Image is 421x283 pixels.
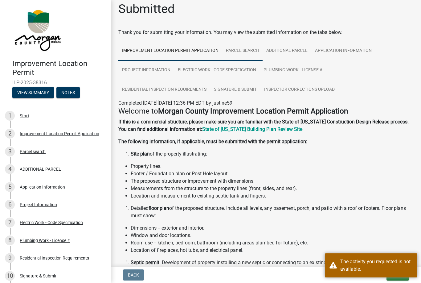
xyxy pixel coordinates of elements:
span: Completed [DATE][DATE] 12:36 PM EDT by justine59 [118,100,232,106]
li: Window and door locations. [131,232,414,239]
h1: Submitted [118,2,175,16]
div: 8 [5,235,15,245]
li: The proposed structure or improvement with dimensions. [131,177,414,185]
li: Footer / Foundation plan or Post Hole layout. [131,170,414,177]
strong: Morgan County Improvement Location Permit Application [158,107,348,115]
div: The activity you requested is not available. [340,258,413,273]
li: Location and measurement to existing septic tank and fingers. [131,192,414,200]
a: State of [US_STATE] Building Plan Review Site [202,126,302,132]
div: 3 [5,147,15,156]
wm-modal-confirm: Notes [56,90,80,95]
li: Detailed of the proposed structure. Include all levels, any basement, porch, and patio with a roo... [131,205,414,219]
a: ADDITIONAL PARCEL [263,41,311,61]
div: Plumbing Work - License # [20,238,70,243]
a: Residential Inspection Requirements [118,80,210,100]
div: Start [20,114,29,118]
span: Back [128,273,139,277]
div: Electric Work - Code Specification [20,220,83,225]
div: Project Information [20,202,57,207]
img: Morgan County, Indiana [12,6,62,53]
div: Residential Inspection Requirements [20,256,89,260]
div: Signature & Submit [20,274,56,278]
li: . Development of property installing a new septic or connecting to an existing one, must provide ... [131,259,414,281]
strong: If this is a commercial structure, please make sure you are familiar with the State of [US_STATE]... [118,119,409,132]
li: Dimensions -- exterior and interior. [131,224,414,232]
span: ILP-2025-38316 [12,80,99,85]
a: Electric Work - Code Specification [174,60,260,80]
div: 1 [5,111,15,121]
strong: Septic permit [131,260,159,265]
li: Measurements from the structure to the property lines (front, sides, and rear). [131,185,414,192]
h4: Improvement Location Permit [12,59,106,77]
div: 9 [5,253,15,263]
strong: Site plan [131,151,150,157]
div: 5 [5,182,15,192]
li: Property lines. [131,163,414,170]
li: Room use -- kitchen, bedroom, bathroom (including areas plumbed for future), etc. [131,239,414,247]
div: ADDITIONAL PARCEL [20,167,61,171]
div: 10 [5,271,15,281]
a: Plumbing Work - License # [260,60,326,80]
div: 6 [5,200,15,210]
strong: The following information, if applicable, must be submitted with the permit application: [118,139,307,144]
div: Thank you for submitting your information. You may view the submitted information on the tabs below. [118,29,414,36]
button: View Summary [12,87,54,98]
h4: Welcome to [118,107,414,116]
div: 4 [5,164,15,174]
button: Notes [56,87,80,98]
li: Location of fireplaces, hot tubs, and electrical panel. [131,247,414,254]
button: Back [123,269,144,281]
a: Project Information [118,60,174,80]
div: 2 [5,129,15,139]
div: Parcel search [20,149,46,154]
div: Improvement Location Permit Application [20,131,99,136]
a: Improvement Location Permit Application [118,41,222,61]
strong: floor plan [149,205,169,211]
a: Signature & Submit [210,80,260,100]
div: Application Information [20,185,65,189]
div: 7 [5,218,15,227]
wm-modal-confirm: Summary [12,90,54,95]
li: of the property illustrating: [131,150,414,158]
a: Inspector Corrections Upload [260,80,338,100]
a: Parcel search [222,41,263,61]
a: Application Information [311,41,375,61]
